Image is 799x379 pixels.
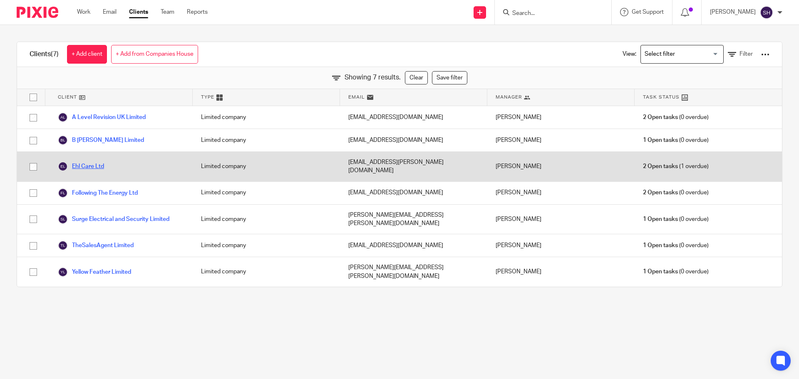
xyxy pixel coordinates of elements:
[58,94,77,101] span: Client
[640,45,724,64] div: Search for option
[487,152,635,181] div: [PERSON_NAME]
[58,161,104,171] a: Ehl Care Ltd
[103,8,117,16] a: Email
[193,205,340,234] div: Limited company
[77,8,90,16] a: Work
[25,89,41,105] input: Select all
[161,8,174,16] a: Team
[643,268,709,276] span: (0 overdue)
[340,129,487,151] div: [EMAIL_ADDRESS][DOMAIN_NAME]
[51,51,59,57] span: (7)
[30,50,59,59] h1: Clients
[643,188,678,197] span: 2 Open tasks
[710,8,756,16] p: [PERSON_NAME]
[487,205,635,234] div: [PERSON_NAME]
[643,215,709,223] span: (0 overdue)
[340,205,487,234] div: [PERSON_NAME][EMAIL_ADDRESS][PERSON_NAME][DOMAIN_NAME]
[111,45,198,64] a: + Add from Companies House
[643,241,678,250] span: 1 Open tasks
[487,106,635,129] div: [PERSON_NAME]
[642,47,719,62] input: Search for option
[58,214,68,224] img: svg%3E
[67,45,107,64] a: + Add client
[643,113,678,121] span: 2 Open tasks
[340,234,487,257] div: [EMAIL_ADDRESS][DOMAIN_NAME]
[348,94,365,101] span: Email
[193,106,340,129] div: Limited company
[193,129,340,151] div: Limited company
[340,106,487,129] div: [EMAIL_ADDRESS][DOMAIN_NAME]
[643,268,678,276] span: 1 Open tasks
[643,162,709,171] span: (1 overdue)
[58,188,138,198] a: Following The Energy Ltd
[187,8,208,16] a: Reports
[760,6,773,19] img: svg%3E
[643,188,709,197] span: (0 overdue)
[193,257,340,287] div: Limited company
[58,214,169,224] a: Surge Electrical and Security Limited
[58,188,68,198] img: svg%3E
[201,94,214,101] span: Type
[487,129,635,151] div: [PERSON_NAME]
[643,162,678,171] span: 2 Open tasks
[739,51,753,57] span: Filter
[496,94,522,101] span: Manager
[58,240,68,250] img: svg%3E
[643,241,709,250] span: (0 overdue)
[193,182,340,204] div: Limited company
[58,161,68,171] img: svg%3E
[58,240,134,250] a: TheSalesAgent Limited
[643,136,678,144] span: 1 Open tasks
[17,7,58,18] img: Pixie
[345,73,401,82] span: Showing 7 results.
[643,94,680,101] span: Task Status
[487,257,635,287] div: [PERSON_NAME]
[58,135,144,145] a: B [PERSON_NAME] Limited
[193,234,340,257] div: Limited company
[643,113,709,121] span: (0 overdue)
[405,71,428,84] a: Clear
[643,136,709,144] span: (0 overdue)
[487,182,635,204] div: [PERSON_NAME]
[487,234,635,257] div: [PERSON_NAME]
[129,8,148,16] a: Clients
[58,135,68,145] img: svg%3E
[632,9,664,15] span: Get Support
[432,71,467,84] a: Save filter
[193,152,340,181] div: Limited company
[58,267,131,277] a: Yellow Feather Limited
[340,152,487,181] div: [EMAIL_ADDRESS][PERSON_NAME][DOMAIN_NAME]
[58,112,68,122] img: svg%3E
[340,182,487,204] div: [EMAIL_ADDRESS][DOMAIN_NAME]
[511,10,586,17] input: Search
[340,257,487,287] div: [PERSON_NAME][EMAIL_ADDRESS][PERSON_NAME][DOMAIN_NAME]
[58,267,68,277] img: svg%3E
[610,42,769,67] div: View:
[643,215,678,223] span: 1 Open tasks
[58,112,146,122] a: A Level Revision UK Limited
